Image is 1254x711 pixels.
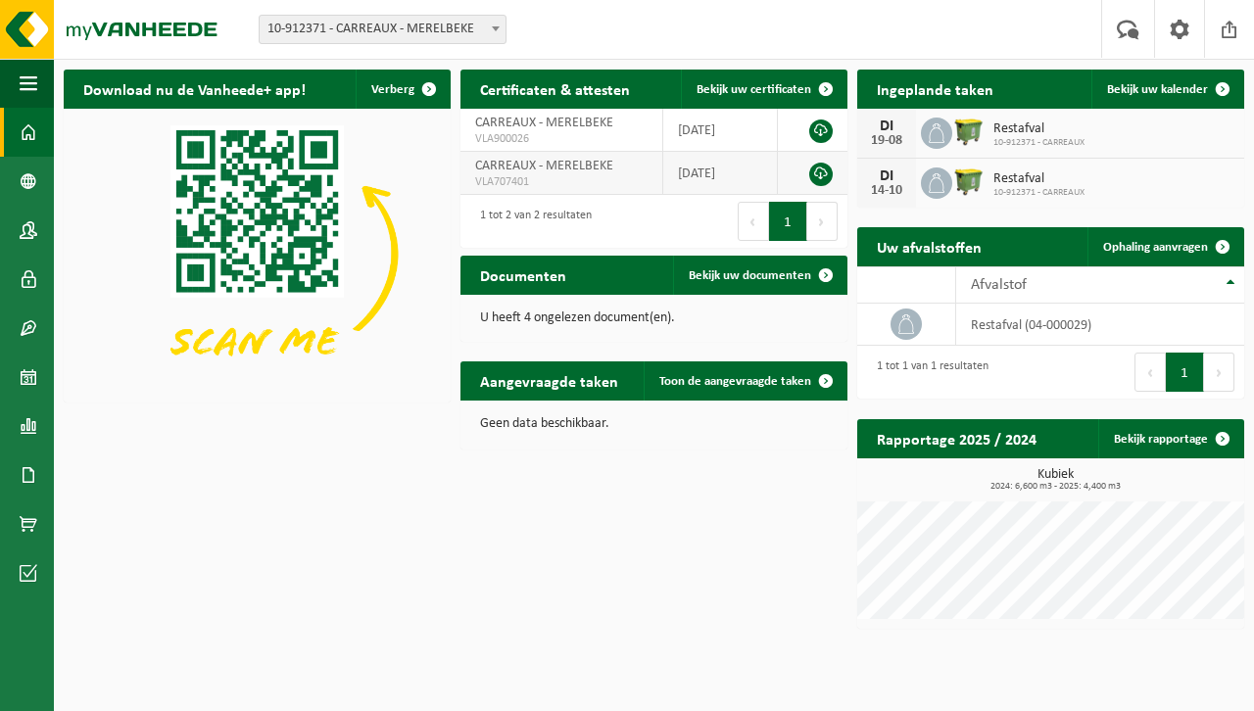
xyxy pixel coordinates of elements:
[475,174,648,190] span: VLA707401
[356,70,449,109] button: Verberg
[371,83,414,96] span: Verberg
[644,361,845,401] a: Toon de aangevraagde taken
[867,134,906,148] div: 19-08
[689,269,811,282] span: Bekijk uw documenten
[1134,353,1166,392] button: Previous
[460,70,650,108] h2: Certificaten & attesten
[1166,353,1204,392] button: 1
[681,70,845,109] a: Bekijk uw certificaten
[867,118,906,134] div: DI
[663,152,778,195] td: [DATE]
[857,70,1013,108] h2: Ingeplande taken
[475,159,613,173] span: CARREAUX - MERELBEKE
[1098,419,1242,458] a: Bekijk rapportage
[867,468,1244,492] h3: Kubiek
[807,202,838,241] button: Next
[663,109,778,152] td: [DATE]
[867,482,1244,492] span: 2024: 6,600 m3 - 2025: 4,400 m3
[1091,70,1242,109] a: Bekijk uw kalender
[738,202,769,241] button: Previous
[475,131,648,147] span: VLA900026
[867,351,989,394] div: 1 tot 1 van 1 resultaten
[260,16,506,43] span: 10-912371 - CARREAUX - MERELBEKE
[64,109,451,399] img: Download de VHEPlus App
[475,116,613,130] span: CARREAUX - MERELBEKE
[1204,353,1234,392] button: Next
[769,202,807,241] button: 1
[480,417,828,431] p: Geen data beschikbaar.
[1103,241,1208,254] span: Ophaling aanvragen
[697,83,811,96] span: Bekijk uw certificaten
[952,165,986,198] img: WB-1100-HPE-GN-50
[993,137,1085,149] span: 10-912371 - CARREAUX
[259,15,506,44] span: 10-912371 - CARREAUX - MERELBEKE
[952,115,986,148] img: WB-1100-HPE-GN-50
[460,256,586,294] h2: Documenten
[1107,83,1208,96] span: Bekijk uw kalender
[470,200,592,243] div: 1 tot 2 van 2 resultaten
[460,361,638,400] h2: Aangevraagde taken
[971,277,1027,293] span: Afvalstof
[857,227,1001,265] h2: Uw afvalstoffen
[64,70,325,108] h2: Download nu de Vanheede+ app!
[993,121,1085,137] span: Restafval
[480,311,828,325] p: U heeft 4 ongelezen document(en).
[1087,227,1242,266] a: Ophaling aanvragen
[867,184,906,198] div: 14-10
[956,304,1244,346] td: restafval (04-000029)
[857,419,1056,457] h2: Rapportage 2025 / 2024
[659,375,811,388] span: Toon de aangevraagde taken
[993,187,1085,199] span: 10-912371 - CARREAUX
[993,171,1085,187] span: Restafval
[673,256,845,295] a: Bekijk uw documenten
[867,168,906,184] div: DI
